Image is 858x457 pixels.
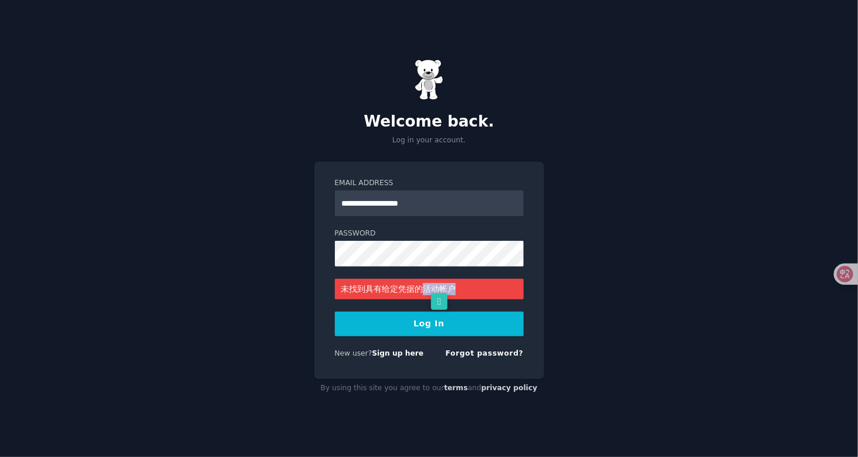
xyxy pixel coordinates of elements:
button: Log In [335,312,524,336]
label: Email Address [335,178,524,189]
a: Sign up here [372,349,423,357]
img: Gummy Bear [415,59,444,100]
a: privacy policy [481,384,538,392]
span: New user? [335,349,372,357]
font: 未找到具有给定凭据的活动帐户 [341,284,456,294]
div: By using this site you agree to our and [314,379,544,398]
a: terms [444,384,467,392]
h2: Welcome back. [314,112,544,131]
a: Forgot password? [446,349,524,357]
label: Password [335,228,524,239]
p: Log in your account. [314,135,544,146]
